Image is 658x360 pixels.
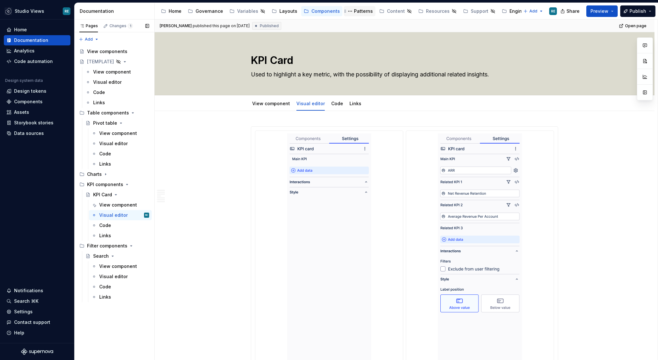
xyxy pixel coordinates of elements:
div: Page tree [158,5,520,18]
div: RE [145,212,148,218]
a: Settings [4,307,70,317]
div: Resources [426,8,450,14]
div: Search ⌘K [14,298,38,304]
div: Contact support [14,319,50,325]
div: Visual editor [99,212,128,218]
button: Add [521,7,545,16]
div: View component [99,202,137,208]
a: Visual editor [89,271,152,282]
button: Search ⌘K [4,296,70,306]
div: Visual editor [99,140,128,147]
button: Add [77,35,101,44]
div: Charts [87,171,102,177]
div: Code [329,97,346,110]
a: Components [4,97,70,107]
span: 1 [128,23,133,28]
span: Published [260,23,279,28]
a: Visual editor [296,101,325,106]
a: Code [331,101,343,106]
span: Add [85,37,93,42]
a: Engineering Resources [499,6,564,16]
div: Links [99,161,111,167]
a: Links [349,101,361,106]
div: Code [99,284,111,290]
div: Code [99,222,111,229]
div: View component [99,130,137,137]
a: Code [89,282,152,292]
div: Governance [196,8,223,14]
span: Preview [590,8,608,14]
div: View components [87,48,127,55]
a: Design tokens [4,86,70,96]
a: Analytics [4,46,70,56]
div: Variables [237,8,258,14]
a: Content [377,6,414,16]
div: Help [14,330,24,336]
div: Code automation [14,58,53,65]
div: Storybook stories [14,120,53,126]
a: Pivot table [83,118,152,128]
a: View component [89,261,152,271]
a: Code [89,220,152,231]
div: Changes [109,23,133,28]
div: Pivot table [93,120,117,126]
a: View component [89,200,152,210]
div: Code [93,89,105,96]
div: Code [99,151,111,157]
div: Components [14,98,43,105]
div: Patterns [354,8,373,14]
div: KPI components [77,179,152,190]
a: Visual editor [89,138,152,149]
div: Documentation [80,8,152,14]
div: Studio Views [15,8,44,14]
a: KPI Card [83,190,152,200]
div: Design tokens [14,88,46,94]
div: published this page on [DATE] [193,23,250,28]
button: Help [4,328,70,338]
a: View component [89,128,152,138]
button: Studio ViewsRE [1,4,73,18]
div: KPI Card [93,192,112,198]
div: Assets [14,109,29,115]
a: Patterns [344,6,375,16]
div: RE [65,9,69,14]
a: [TEMPLATE] [77,57,152,67]
div: Pages [79,23,98,28]
a: Support [461,6,498,16]
div: View component [93,69,131,75]
div: Links [99,294,111,300]
div: Design system data [5,78,43,83]
svg: Supernova Logo [21,348,53,355]
div: Charts [77,169,152,179]
div: Table components [77,108,152,118]
div: Layouts [279,8,297,14]
a: Links [89,159,152,169]
div: Page tree [77,46,152,302]
span: Share [566,8,580,14]
a: View component [83,67,152,77]
div: View component [99,263,137,270]
a: Home [4,25,70,35]
div: RE [551,9,555,14]
a: Links [89,231,152,241]
a: Visual editor [83,77,152,87]
a: Governance [185,6,226,16]
img: f5634f2a-3c0d-4c0b-9dc3-3862a3e014c7.png [4,7,12,15]
textarea: KPI Card [250,53,557,68]
button: Notifications [4,286,70,296]
a: Home [158,6,184,16]
div: Notifications [14,287,43,294]
a: Links [83,98,152,108]
a: Variables [227,6,268,16]
div: Support [471,8,488,14]
div: Settings [14,309,33,315]
a: Open page [617,21,649,30]
div: Filter components [87,243,127,249]
button: Contact support [4,317,70,327]
span: [PERSON_NAME] [160,23,192,28]
div: [TEMPLATE] [87,59,114,65]
div: Visual editor [93,79,122,85]
div: Data sources [14,130,44,137]
div: View component [250,97,293,110]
